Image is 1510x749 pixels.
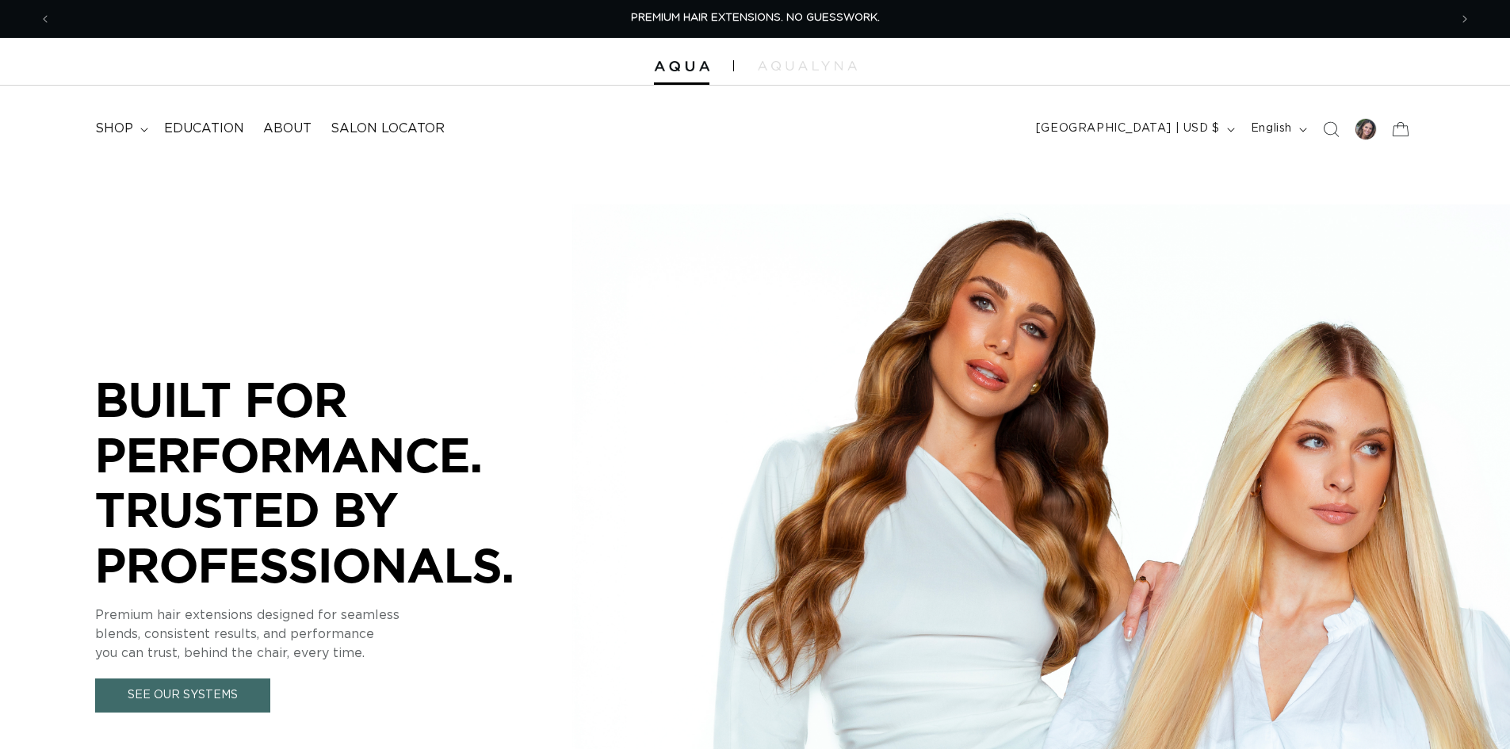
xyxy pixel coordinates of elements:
button: English [1241,114,1313,144]
span: Salon Locator [331,120,445,137]
span: PREMIUM HAIR EXTENSIONS. NO GUESSWORK. [631,13,880,23]
a: See Our Systems [95,678,270,713]
summary: Search [1313,112,1348,147]
p: Premium hair extensions designed for seamless blends, consistent results, and performance you can... [95,606,571,663]
span: English [1251,120,1292,137]
button: Next announcement [1447,4,1482,34]
span: [GEOGRAPHIC_DATA] | USD $ [1036,120,1220,137]
span: shop [95,120,133,137]
a: Salon Locator [321,111,454,147]
p: BUILT FOR PERFORMANCE. TRUSTED BY PROFESSIONALS. [95,372,571,592]
button: [GEOGRAPHIC_DATA] | USD $ [1026,114,1241,144]
button: Previous announcement [28,4,63,34]
a: About [254,111,321,147]
summary: shop [86,111,155,147]
span: About [263,120,312,137]
span: Education [164,120,244,137]
img: aqualyna.com [758,61,857,71]
a: Education [155,111,254,147]
img: Aqua Hair Extensions [654,61,709,72]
